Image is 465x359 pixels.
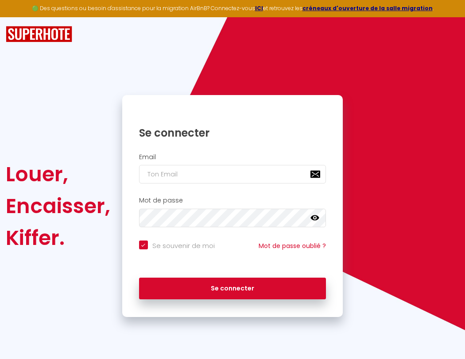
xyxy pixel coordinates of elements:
[255,4,263,12] a: ICI
[6,26,72,42] img: SuperHote logo
[6,190,110,222] div: Encaisser,
[139,278,326,300] button: Se connecter
[139,153,326,161] h2: Email
[259,241,326,250] a: Mot de passe oublié ?
[139,197,326,204] h2: Mot de passe
[6,222,110,254] div: Kiffer.
[139,126,326,140] h1: Se connecter
[302,4,433,12] a: créneaux d'ouverture de la salle migration
[139,165,326,183] input: Ton Email
[6,158,110,190] div: Louer,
